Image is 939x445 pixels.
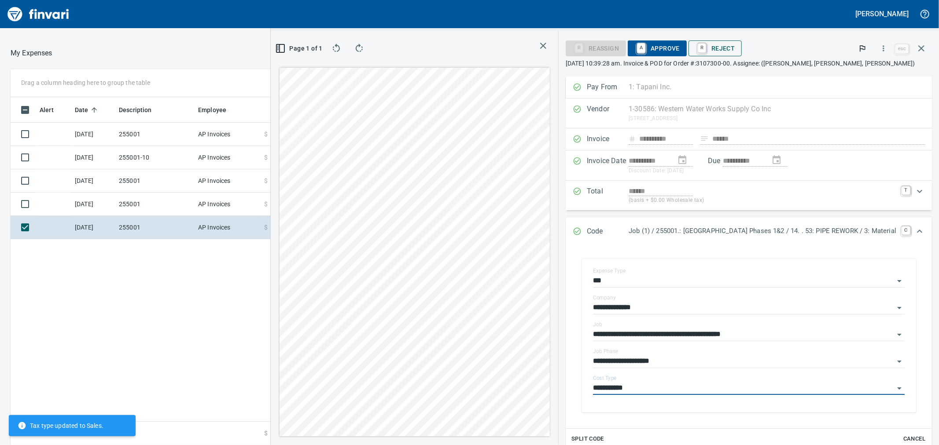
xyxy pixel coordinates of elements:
button: Open [893,275,906,287]
td: AP Invoices [195,193,261,216]
a: A [637,43,645,53]
span: $ [264,153,268,162]
div: Expand [566,217,932,246]
p: Drag a column heading here to group the table [21,78,150,87]
button: Open [893,302,906,314]
td: [DATE] [71,169,115,193]
p: Total [587,186,629,205]
td: 255001 [115,216,195,239]
a: R [698,43,706,53]
nav: breadcrumb [11,48,52,58]
span: Alert [40,105,54,115]
td: [DATE] [71,193,115,216]
td: [DATE] [71,146,115,169]
h5: [PERSON_NAME] [856,9,909,18]
span: Alert [40,105,65,115]
span: Employee [198,105,226,115]
label: Job Phase [593,349,618,354]
span: Approve [635,41,680,56]
button: Open [893,328,906,341]
button: Page 1 of 1 [278,40,322,56]
span: Tax type updated to Sales. [18,421,103,430]
td: 255001 [115,193,195,216]
button: [PERSON_NAME] [854,7,911,21]
td: [DATE] [71,123,115,146]
span: $ [264,200,268,208]
td: AP Invoices [195,146,261,169]
td: 255001 [115,123,195,146]
p: [DATE] 10:39:28 am. Invoice & POD for Order #:3107300-00. Assignee: ([PERSON_NAME], [PERSON_NAME]... [566,59,932,68]
td: AP Invoices [195,123,261,146]
a: esc [895,44,909,54]
button: Flag [853,39,872,58]
span: Employee [198,105,238,115]
button: Open [893,382,906,394]
span: $ [264,130,268,139]
button: AApprove [628,40,687,56]
td: 255001-10 [115,146,195,169]
p: My Expenses [11,48,52,58]
span: Description [119,105,152,115]
span: Close invoice [893,38,932,59]
span: Date [75,105,88,115]
td: AP Invoices [195,169,261,193]
span: Date [75,105,100,115]
td: AP Invoices [195,216,261,239]
label: Expense Type [593,268,626,274]
p: (basis + $0.00 Wholesale tax) [629,196,896,205]
label: Company [593,295,616,300]
a: T [902,186,910,195]
td: 255001 [115,169,195,193]
p: Job (1) / 255001.: [GEOGRAPHIC_DATA] Phases 1&2 / 14. . 53: PIPE REWORK / 3: Material [629,226,896,236]
div: Reassign [566,44,626,51]
span: $ [264,429,268,438]
button: RReject [689,40,742,56]
label: Job [593,322,602,327]
div: Expand [566,181,932,210]
p: Code [587,226,629,237]
span: Reject [696,41,735,56]
img: Finvari [5,4,71,25]
span: Page 1 of 1 [281,43,319,54]
a: C [902,226,910,235]
span: Description [119,105,163,115]
span: Amount [267,105,301,115]
button: More [874,39,893,58]
td: [DATE] [71,216,115,239]
label: Cost Type [593,376,617,381]
button: Open [893,355,906,368]
span: $ [264,176,268,185]
span: Cancel [902,434,926,444]
span: Split Code [571,434,604,444]
span: $ [264,223,268,232]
